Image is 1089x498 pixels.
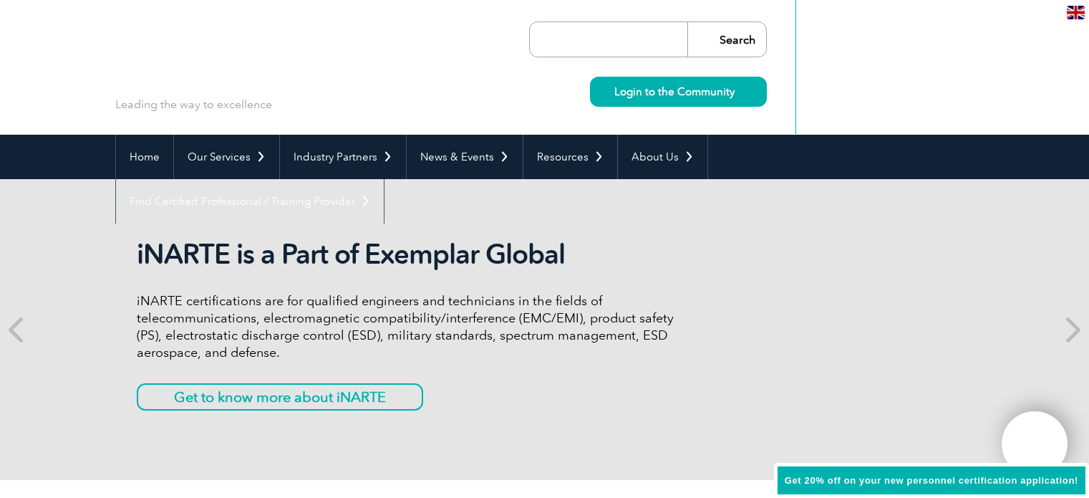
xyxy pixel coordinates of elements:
[618,135,707,179] a: About Us
[1017,426,1052,462] img: svg+xml;nitro-empty-id=MTgxNToxMTY=-1;base64,PHN2ZyB2aWV3Qm94PSIwIDAgNDAwIDQwMCIgd2lkdGg9IjQwMCIg...
[137,383,423,411] a: Get to know more about iNARTE
[523,135,617,179] a: Resources
[115,97,272,112] p: Leading the way to excellence
[735,87,742,95] img: svg+xml;nitro-empty-id=MzcwOjIyMw==-1;base64,PHN2ZyB2aWV3Qm94PSIwIDAgMTEgMTEiIHdpZHRoPSIxMSIgaGVp...
[137,292,674,361] p: iNARTE certifications are for qualified engineers and technicians in the fields of telecommunicat...
[1067,6,1085,19] img: en
[687,22,766,57] input: Search
[137,238,674,271] h2: iNARTE is a Part of Exemplar Global
[590,77,767,107] a: Login to the Community
[116,135,173,179] a: Home
[407,135,523,179] a: News & Events
[174,135,279,179] a: Our Services
[280,135,406,179] a: Industry Partners
[116,179,384,224] a: Find Certified Professional / Training Provider
[785,475,1078,486] span: Get 20% off on your new personnel certification application!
